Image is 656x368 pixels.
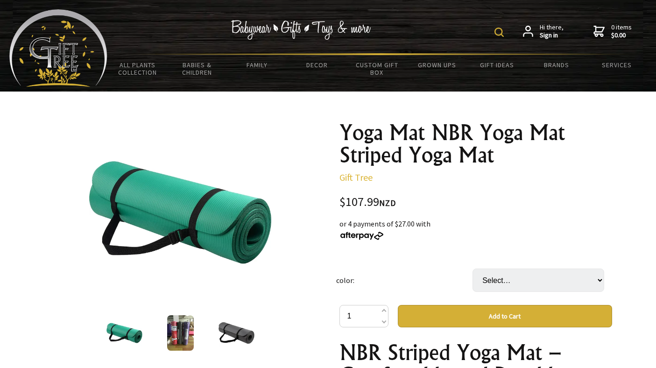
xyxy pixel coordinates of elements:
a: Gift Tree [339,171,373,183]
img: Yoga Mat NBR Yoga Mat Striped Yoga Mat [89,121,273,303]
a: All Plants Collection [107,55,167,82]
a: Hi there,Sign in [523,23,564,40]
td: color: [336,255,473,305]
div: $107.99 [339,196,612,209]
a: 0 items$0.00 [593,23,632,40]
a: Services [587,55,647,75]
strong: Sign in [540,31,564,40]
button: Add to Cart [398,305,612,327]
img: Afterpay [339,232,384,240]
img: Yoga Mat NBR Yoga Mat Striped Yoga Mat [106,315,142,351]
img: Yoga Mat NBR Yoga Mat Striped Yoga Mat [219,315,254,351]
span: 0 items [611,23,632,40]
img: Yoga Mat NBR Yoga Mat Striped Yoga Mat [167,315,194,351]
img: Babywear - Gifts - Toys & more [231,20,371,40]
a: Grown Ups [407,55,467,75]
div: or 4 payments of $27.00 with [339,218,612,241]
a: Decor [287,55,347,75]
span: NZD [379,198,396,208]
h1: Yoga Mat NBR Yoga Mat Striped Yoga Mat [339,121,612,166]
a: Custom Gift Box [347,55,407,82]
strong: $0.00 [611,31,632,40]
a: Babies & Children [167,55,227,82]
a: Gift Ideas [467,55,527,75]
span: Hi there, [540,23,564,40]
a: Family [227,55,287,75]
img: Babyware - Gifts - Toys and more... [9,9,107,87]
a: Brands [527,55,586,75]
img: product search [494,28,504,37]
